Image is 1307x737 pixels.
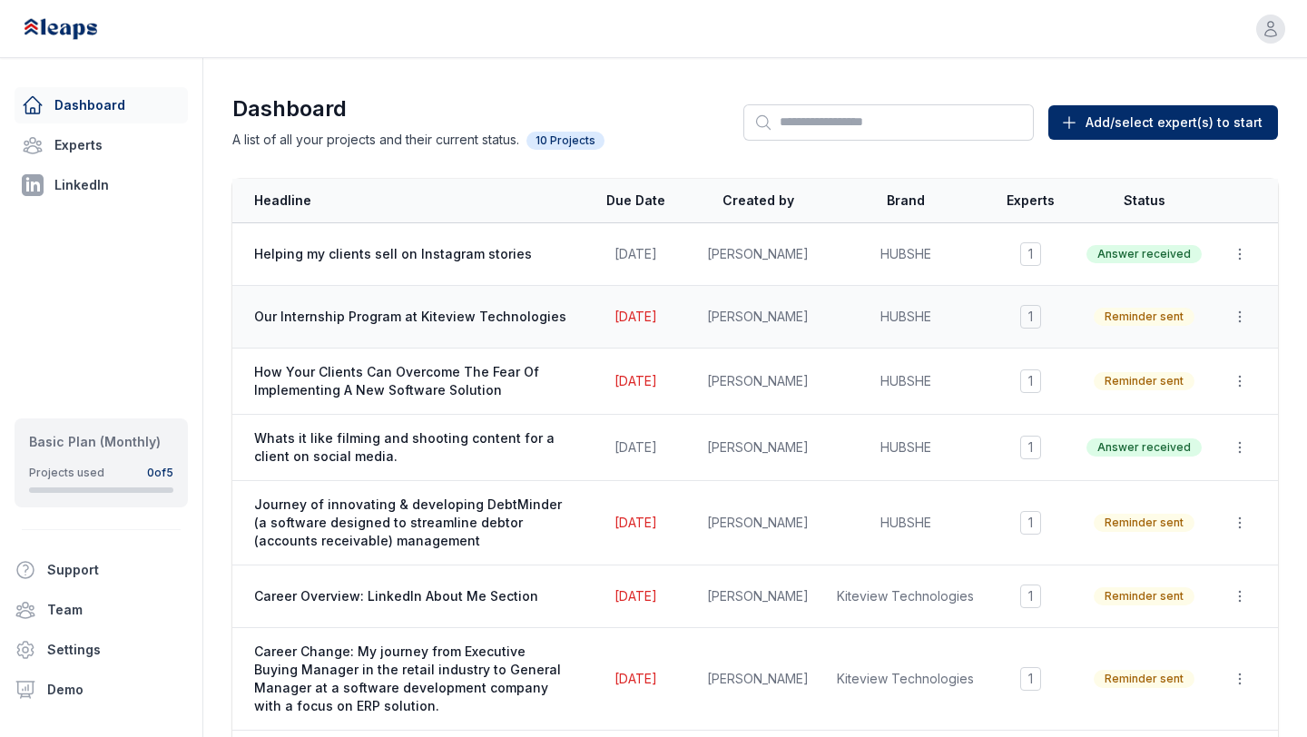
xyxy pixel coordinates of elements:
th: Status [1076,179,1213,223]
td: HUBSHE [826,349,985,415]
span: [DATE] [614,671,657,686]
a: Dashboard [15,87,188,123]
span: Reminder sent [1094,514,1194,532]
span: 1 [1020,242,1041,266]
a: Team [7,592,195,628]
td: HUBSHE [826,481,985,565]
td: HUBSHE [826,415,985,481]
td: [PERSON_NAME] [690,415,826,481]
th: Experts [985,179,1076,223]
button: Add/select expert(s) to start [1048,105,1278,140]
a: Experts [15,127,188,163]
span: Career Change: My journey from Executive Buying Manager in the retail industry to General Manager... [254,643,570,715]
td: [PERSON_NAME] [690,286,826,349]
td: HUBSHE [826,286,985,349]
h1: Dashboard [232,94,685,123]
span: Whats it like filming and shooting content for a client on social media. [254,429,570,466]
button: Support [7,552,181,588]
span: Answer received [1086,438,1202,457]
td: [PERSON_NAME] [690,349,826,415]
span: [DATE] [614,588,657,604]
td: Kiteview Technologies [826,565,985,628]
span: 1 [1020,585,1041,608]
span: Journey of innovating & developing DebtMinder (a software designed to streamline debtor (accounts... [254,496,570,550]
td: [PERSON_NAME] [690,628,826,731]
span: Reminder sent [1094,587,1194,605]
span: 1 [1020,305,1041,329]
th: Due Date [581,179,690,223]
a: Demo [7,672,195,708]
span: 10 Projects [526,132,604,150]
div: Projects used [29,466,104,480]
th: Headline [232,179,581,223]
span: 1 [1020,667,1041,691]
span: How Your Clients Can Overcome The Fear Of Implementing A New Software Solution [254,363,570,399]
a: LinkedIn [15,167,188,203]
a: Settings [7,632,195,668]
td: HUBSHE [826,223,985,286]
span: Reminder sent [1094,372,1194,390]
span: Our Internship Program at Kiteview Technologies [254,308,570,326]
th: Brand [826,179,985,223]
p: A list of all your projects and their current status. [232,131,685,150]
span: Reminder sent [1094,670,1194,688]
span: Answer received [1086,245,1202,263]
span: 1 [1020,436,1041,459]
th: Created by [690,179,826,223]
span: [DATE] [614,515,657,530]
td: Kiteview Technologies [826,628,985,731]
span: 1 [1020,369,1041,393]
span: [DATE] [614,439,657,455]
span: Career Overview: LinkedIn About Me Section [254,587,570,605]
td: [PERSON_NAME] [690,223,826,286]
span: [DATE] [614,246,657,261]
div: 0 of 5 [147,466,173,480]
img: Leaps [22,9,138,49]
span: [DATE] [614,373,657,388]
span: Helping my clients sell on Instagram stories [254,245,570,263]
td: [PERSON_NAME] [690,565,826,628]
span: 1 [1020,511,1041,535]
span: Add/select expert(s) to start [1086,113,1263,132]
div: Basic Plan (Monthly) [29,433,173,451]
td: [PERSON_NAME] [690,481,826,565]
span: [DATE] [614,309,657,324]
span: Reminder sent [1094,308,1194,326]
